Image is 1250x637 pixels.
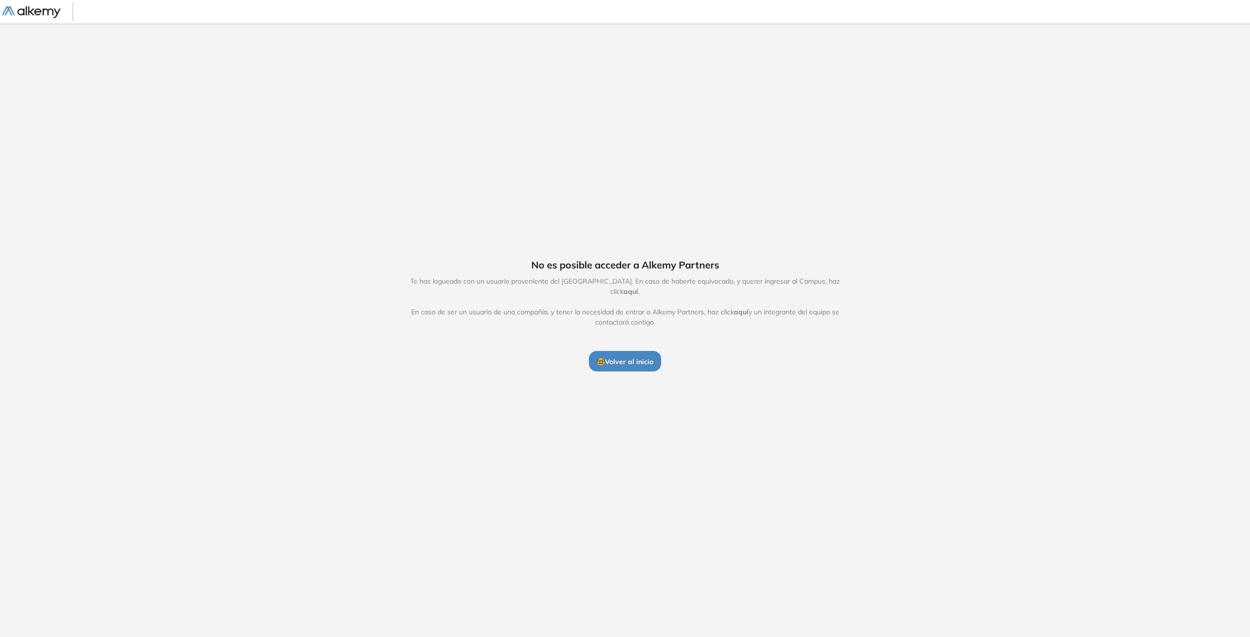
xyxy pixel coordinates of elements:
span: No es posible acceder a Alkemy Partners [531,258,719,272]
span: aquí [624,287,638,296]
span: Te has logueado con un usuario proveniente del [GEOGRAPHIC_DATA]. En caso de haberte equivocado, ... [400,276,850,328]
span: aquí [734,308,749,316]
span: 🤓 Volver al inicio [597,357,653,366]
div: Widget de chat [1074,524,1250,637]
img: Logo [2,6,61,19]
iframe: Chat Widget [1074,524,1250,637]
button: 🤓Volver al inicio [589,351,661,371]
